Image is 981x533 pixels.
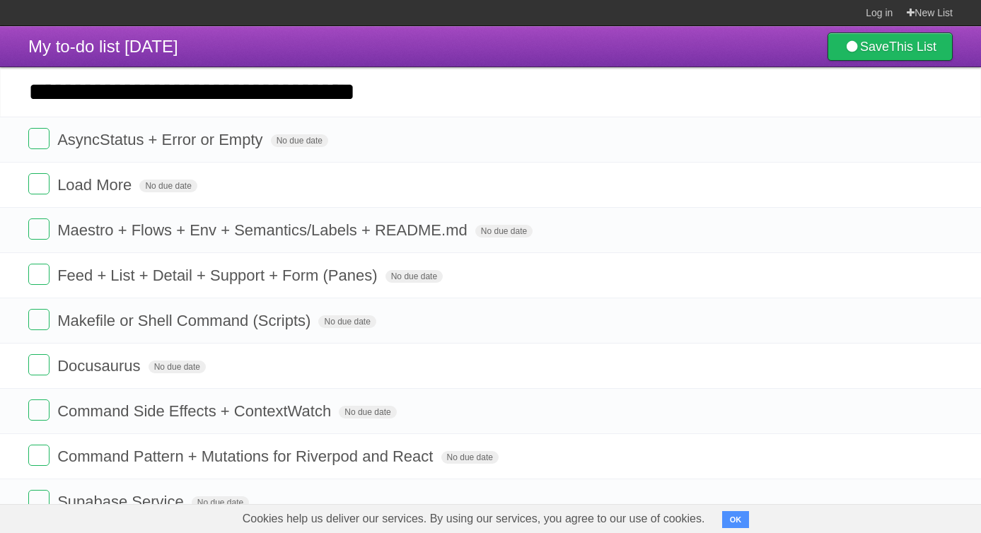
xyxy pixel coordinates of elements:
label: Done [28,173,50,194]
span: No due date [271,134,328,147]
span: No due date [318,315,376,328]
span: Docusaurus [57,357,144,375]
span: No due date [139,180,197,192]
span: No due date [192,496,249,509]
span: AsyncStatus + Error or Empty [57,131,266,148]
span: No due date [475,225,533,238]
span: Cookies help us deliver our services. By using our services, you agree to our use of cookies. [228,505,719,533]
span: No due date [339,406,396,418]
span: Command Side Effects + ContextWatch [57,402,335,420]
span: No due date [441,451,499,464]
label: Done [28,445,50,466]
b: This List [889,40,936,54]
label: Done [28,264,50,285]
span: Feed + List + Detail + Support + Form (Panes) [57,266,381,284]
label: Done [28,218,50,240]
span: Supabase Service [57,493,187,510]
label: Done [28,354,50,375]
button: OK [722,511,750,528]
label: Done [28,128,50,149]
span: Maestro + Flows + Env + Semantics/Labels + README.md [57,221,471,239]
span: No due date [149,361,206,373]
span: No due date [385,270,443,283]
label: Done [28,399,50,421]
span: Load More [57,176,135,194]
span: Command Pattern + Mutations for Riverpod and React [57,447,436,465]
label: Done [28,490,50,511]
a: SaveThis List [828,33,953,61]
label: Done [28,309,50,330]
span: My to-do list [DATE] [28,37,178,56]
span: Makefile or Shell Command (Scripts) [57,312,314,329]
